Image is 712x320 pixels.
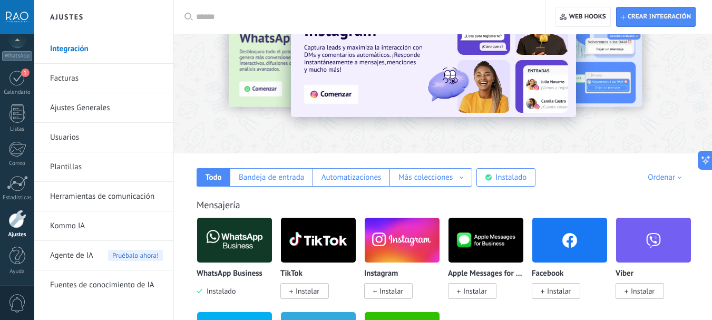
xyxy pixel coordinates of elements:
span: Pruébalo ahora! [108,250,163,261]
img: logo_main.png [197,215,272,266]
div: Correo [2,160,33,167]
li: Plantillas [34,152,173,182]
button: Web hooks [555,7,610,27]
span: Crear integración [628,13,691,21]
div: Apple Messages for Business [448,217,532,312]
div: WhatsApp [2,51,32,61]
span: Agente de IA [50,241,93,270]
p: Viber [616,269,633,278]
div: Bandeja de entrada [239,172,304,182]
span: Instalado [202,286,236,296]
li: Fuentes de conocimiento de IA [34,270,173,299]
div: TikTok [280,217,364,312]
span: Instalar [463,286,487,296]
span: Web hooks [569,13,606,21]
li: Facturas [34,64,173,93]
p: TikTok [280,269,303,278]
img: viber.png [616,215,691,266]
div: Ayuda [2,268,33,275]
img: facebook.png [532,215,607,266]
p: Apple Messages for Business [448,269,524,278]
div: Calendario [2,89,33,96]
p: Instagram [364,269,398,278]
img: instagram.png [365,215,440,266]
span: Instalar [379,286,403,296]
a: Usuarios [50,123,163,152]
img: logo_main.png [448,215,523,266]
div: Todo [206,172,222,182]
div: Automatizaciones [321,172,382,182]
button: Crear integración [616,7,696,27]
div: Ajustes [2,231,33,238]
span: 1 [21,69,30,77]
a: Herramientas de comunicación [50,182,163,211]
p: WhatsApp Business [197,269,262,278]
div: Ordenar [648,172,685,182]
span: Instalar [547,286,571,296]
li: Herramientas de comunicación [34,182,173,211]
a: Facturas [50,64,163,93]
span: Instalar [296,286,319,296]
div: Listas [2,126,33,133]
img: logo_main.png [281,215,356,266]
p: Facebook [532,269,563,278]
a: Agente de IAPruébalo ahora! [50,241,163,270]
div: WhatsApp Business [197,217,280,312]
a: Kommo IA [50,211,163,241]
li: Usuarios [34,123,173,152]
span: Instalar [631,286,655,296]
li: Integración [34,34,173,64]
a: Plantillas [50,152,163,182]
div: Instalado [495,172,526,182]
li: Ajustes Generales [34,93,173,123]
div: Más colecciones [398,172,453,182]
a: Fuentes de conocimiento de IA [50,270,163,300]
div: Estadísticas [2,195,33,201]
div: Instagram [364,217,448,312]
li: Agente de IA [34,241,173,270]
div: Viber [616,217,699,312]
a: Integración [50,34,163,64]
li: Kommo IA [34,211,173,241]
div: Facebook [532,217,616,312]
a: Mensajería [197,199,240,211]
a: Ajustes Generales [50,93,163,123]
